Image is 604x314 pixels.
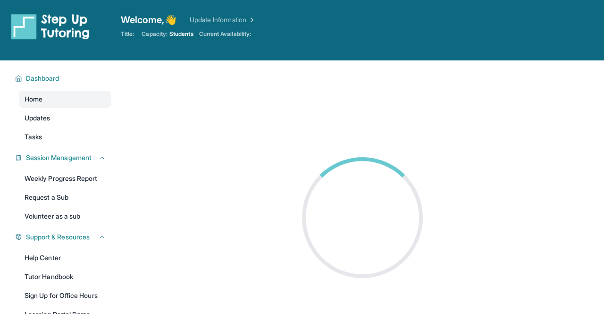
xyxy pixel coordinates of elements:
[25,94,42,104] span: Home
[19,91,111,108] a: Home
[26,153,92,162] span: Session Management
[19,128,111,145] a: Tasks
[199,30,251,38] span: Current Availability:
[22,74,106,83] button: Dashboard
[19,189,111,206] a: Request a Sub
[142,30,168,38] span: Capacity:
[169,30,193,38] span: Students
[25,113,50,123] span: Updates
[190,15,256,25] a: Update Information
[121,13,176,26] span: Welcome, 👋
[19,110,111,127] a: Updates
[22,232,106,242] button: Support & Resources
[19,287,111,304] a: Sign Up for Office Hours
[19,208,111,225] a: Volunteer as a sub
[22,153,106,162] button: Session Management
[26,74,59,83] span: Dashboard
[19,268,111,285] a: Tutor Handbook
[121,30,134,38] span: Title:
[246,15,256,25] img: Chevron Right
[19,170,111,187] a: Weekly Progress Report
[26,232,90,242] span: Support & Resources
[11,13,90,40] img: logo
[19,249,111,266] a: Help Center
[25,132,42,142] span: Tasks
